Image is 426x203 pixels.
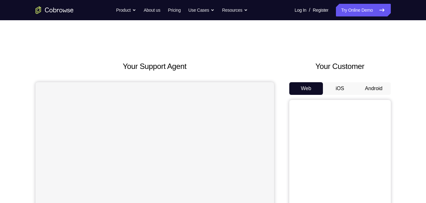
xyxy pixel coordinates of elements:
[295,4,306,16] a: Log In
[36,6,74,14] a: Go to the home page
[168,4,180,16] a: Pricing
[116,4,136,16] button: Product
[144,4,160,16] a: About us
[188,4,214,16] button: Use Cases
[289,82,323,95] button: Web
[309,6,310,14] span: /
[313,4,328,16] a: Register
[36,61,274,72] h2: Your Support Agent
[222,4,248,16] button: Resources
[336,4,390,16] a: Try Online Demo
[289,61,391,72] h2: Your Customer
[357,82,391,95] button: Android
[323,82,357,95] button: iOS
